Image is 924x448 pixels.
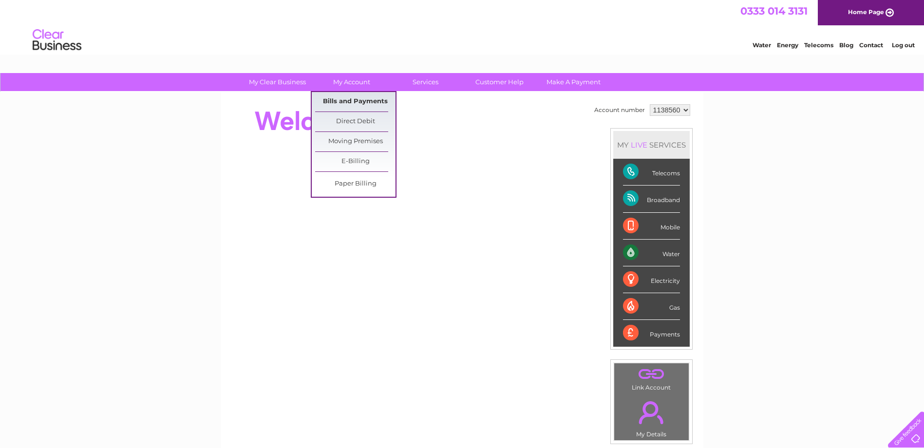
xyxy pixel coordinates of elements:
[315,112,396,131] a: Direct Debit
[623,186,680,212] div: Broadband
[315,174,396,194] a: Paper Billing
[753,41,771,49] a: Water
[617,395,686,429] a: .
[623,159,680,186] div: Telecoms
[533,73,614,91] a: Make A Payment
[232,5,693,47] div: Clear Business is a trading name of Verastar Limited (registered in [GEOGRAPHIC_DATA] No. 3667643...
[311,73,392,91] a: My Account
[623,266,680,293] div: Electricity
[623,240,680,266] div: Water
[777,41,798,49] a: Energy
[892,41,915,49] a: Log out
[459,73,540,91] a: Customer Help
[613,131,690,159] div: MY SERVICES
[32,25,82,55] img: logo.png
[804,41,833,49] a: Telecoms
[315,152,396,171] a: E-Billing
[623,213,680,240] div: Mobile
[839,41,853,49] a: Blog
[623,293,680,320] div: Gas
[385,73,466,91] a: Services
[740,5,808,17] a: 0333 014 3131
[592,102,647,118] td: Account number
[237,73,318,91] a: My Clear Business
[623,320,680,346] div: Payments
[614,363,689,393] td: Link Account
[859,41,883,49] a: Contact
[315,92,396,112] a: Bills and Payments
[617,366,686,383] a: .
[629,140,649,149] div: LIVE
[614,393,689,441] td: My Details
[315,132,396,151] a: Moving Premises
